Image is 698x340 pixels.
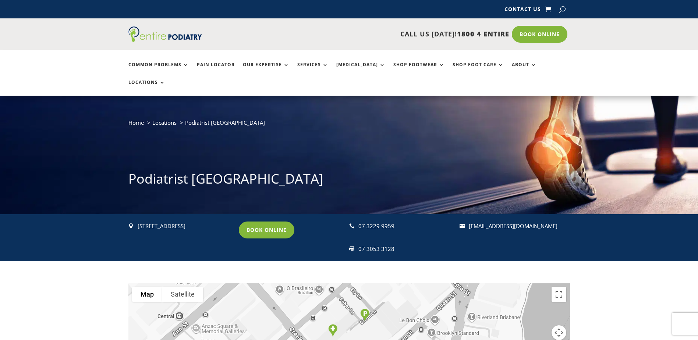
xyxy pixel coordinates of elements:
[358,222,453,231] div: 07 3229 9959
[349,246,354,251] span: 
[128,223,134,229] span: 
[128,36,202,43] a: Entire Podiatry
[185,119,265,126] span: Podiatrist [GEOGRAPHIC_DATA]
[162,287,203,302] button: Show satellite imagery
[128,118,570,133] nav: breadcrumb
[325,321,340,340] div: Entire Podiatry Brisbane CBD Clinic
[457,29,509,38] span: 1800 4 ENTIRE
[128,170,570,192] h1: Podiatrist [GEOGRAPHIC_DATA]
[128,80,165,96] a: Locations
[128,119,144,126] a: Home
[552,287,566,302] button: Toggle fullscreen view
[243,62,289,78] a: Our Expertise
[393,62,444,78] a: Shop Footwear
[357,306,372,325] div: Parking
[297,62,328,78] a: Services
[504,7,541,15] a: Contact Us
[128,62,189,78] a: Common Problems
[358,244,453,254] div: 07 3053 3128
[512,26,567,43] a: Book Online
[132,287,162,302] button: Show street map
[453,62,504,78] a: Shop Foot Care
[197,62,235,78] a: Pain Locator
[230,29,509,39] p: CALL US [DATE]!
[152,119,177,126] a: Locations
[128,26,202,42] img: logo (1)
[239,222,294,238] a: Book Online
[552,325,566,340] button: Map camera controls
[336,62,385,78] a: [MEDICAL_DATA]
[469,222,557,230] a: [EMAIL_ADDRESS][DOMAIN_NAME]
[138,222,232,231] p: [STREET_ADDRESS]
[460,223,465,229] span: 
[512,62,536,78] a: About
[349,223,354,229] span: 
